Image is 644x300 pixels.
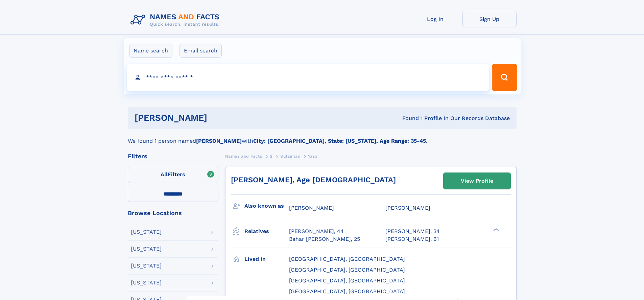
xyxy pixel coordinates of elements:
a: [PERSON_NAME], 44 [289,228,344,235]
label: Name search [129,44,172,58]
a: Names and Facts [225,152,262,160]
span: All [161,171,168,178]
div: ❯ [492,228,500,232]
span: [GEOGRAPHIC_DATA], [GEOGRAPHIC_DATA] [289,267,405,273]
h3: Also known as [244,200,289,212]
div: Filters [128,153,218,159]
button: Search Button [492,64,517,91]
a: [PERSON_NAME], Age [DEMOGRAPHIC_DATA] [231,176,396,184]
a: Bahar [PERSON_NAME], 25 [289,235,360,243]
div: We found 1 person named with . [128,129,517,145]
label: Email search [180,44,222,58]
a: S [270,152,273,160]
img: Logo Names and Facts [128,11,225,29]
div: [US_STATE] [131,229,162,235]
h1: [PERSON_NAME] [135,114,305,122]
div: View Profile [461,173,493,189]
input: search input [127,64,489,91]
label: Filters [128,167,218,183]
span: [PERSON_NAME] [289,205,334,211]
span: Sulaiman [280,154,300,159]
a: [PERSON_NAME], 61 [385,235,439,243]
div: Found 1 Profile In Our Records Database [305,115,510,122]
a: Sign Up [462,11,517,27]
div: [US_STATE] [131,280,162,285]
div: [US_STATE] [131,246,162,252]
b: [PERSON_NAME] [196,138,242,144]
h3: Relatives [244,226,289,237]
span: [GEOGRAPHIC_DATA], [GEOGRAPHIC_DATA] [289,277,405,284]
span: [GEOGRAPHIC_DATA], [GEOGRAPHIC_DATA] [289,256,405,262]
h3: Lived in [244,253,289,265]
a: View Profile [444,173,510,189]
a: Sulaiman [280,152,300,160]
div: Browse Locations [128,210,218,216]
span: [PERSON_NAME] [385,205,430,211]
span: S [270,154,273,159]
b: City: [GEOGRAPHIC_DATA], State: [US_STATE], Age Range: 35-45 [253,138,426,144]
span: [GEOGRAPHIC_DATA], [GEOGRAPHIC_DATA] [289,288,405,295]
span: Yasar [308,154,319,159]
div: [US_STATE] [131,263,162,269]
a: Log In [408,11,462,27]
a: [PERSON_NAME], 34 [385,228,440,235]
